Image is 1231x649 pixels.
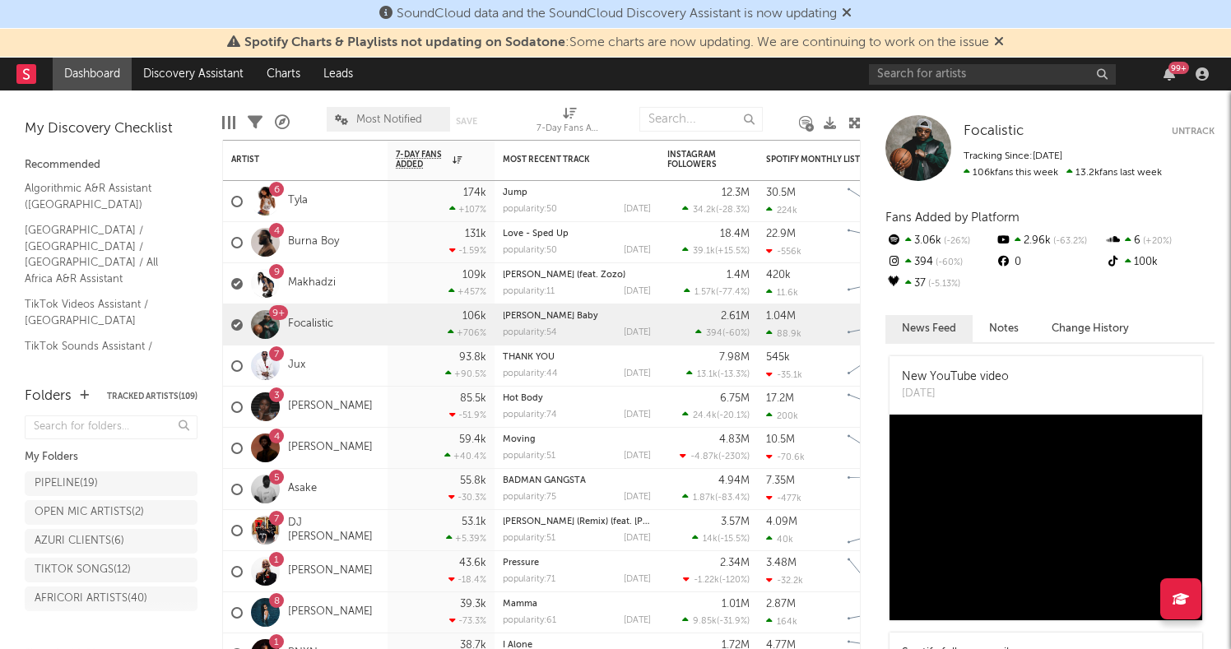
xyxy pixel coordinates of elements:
svg: Chart title [840,428,914,469]
span: -1.22k [694,576,719,585]
a: Dashboard [53,58,132,90]
div: [DATE] [624,410,651,420]
div: Mamma [503,600,651,609]
div: 2.61M [721,311,750,322]
div: Jump [503,188,651,197]
span: -230 % [721,452,747,461]
span: 394 [706,329,722,338]
a: [PERSON_NAME] (feat. Zozo) [503,271,625,280]
div: 10.5M [766,434,795,445]
span: 106k fans this week [964,168,1058,178]
div: -70.6k [766,452,805,462]
div: ( ) [686,369,750,379]
a: [PERSON_NAME] [288,564,373,578]
div: +107 % [449,204,486,215]
div: -32.2k [766,575,803,586]
a: THANK YOU [503,353,555,362]
div: +706 % [448,327,486,338]
div: -35.1k [766,369,802,380]
div: [DATE] [902,386,1009,402]
span: 1.87k [693,494,715,503]
div: ( ) [684,286,750,297]
div: 174k [463,188,486,198]
div: 4.83M [719,434,750,445]
button: Untrack [1172,123,1215,140]
div: Beyoncé Baby [503,312,651,321]
div: 109k [462,270,486,280]
div: Hot Body [503,394,651,403]
a: [GEOGRAPHIC_DATA] / [GEOGRAPHIC_DATA] / [GEOGRAPHIC_DATA] / All Africa A&R Assistant [25,221,181,287]
div: 6 [1105,230,1215,252]
a: Tyla [288,194,308,208]
div: AFRICORI ARTISTS ( 40 ) [35,589,147,609]
span: -77.4 % [718,288,747,297]
span: Fans Added by Platform [885,211,1020,224]
div: -556k [766,246,801,257]
div: popularity: 61 [503,616,556,625]
div: popularity: 71 [503,575,555,584]
input: Search for folders... [25,415,197,439]
button: Tracked Artists(109) [107,392,197,401]
span: -31.9 % [719,617,747,626]
div: 55.8k [460,475,486,486]
svg: Chart title [840,263,914,304]
div: popularity: 51 [503,452,555,461]
div: 6.75M [720,393,750,404]
span: Focalistic [964,124,1024,138]
div: My Folders [25,447,197,467]
a: Discovery Assistant [132,58,255,90]
div: 2.87M [766,599,796,610]
div: Most Recent Track [503,155,626,165]
div: 43.6k [459,558,486,568]
div: 4.09M [766,517,797,527]
span: -26 % [941,237,970,246]
span: 34.2k [693,206,716,215]
span: 9.85k [693,617,717,626]
a: Mamma [503,600,537,609]
div: New YouTube video [902,369,1009,386]
div: 4.94M [718,475,750,486]
div: Recommended [25,155,197,175]
div: OPEN MIC ARTISTS ( 2 ) [35,503,144,522]
svg: Chart title [840,304,914,345]
span: -83.4 % [718,494,747,503]
a: Moving [503,435,536,444]
a: Asake [288,482,317,496]
div: 2.96k [995,230,1104,252]
input: Search... [639,107,763,132]
div: popularity: 75 [503,493,556,502]
button: Change History [1035,315,1145,342]
div: Instagram Followers [667,150,725,169]
div: ( ) [682,492,750,503]
div: [DATE] [624,246,651,255]
div: +40.4 % [444,451,486,461]
div: Folders [25,387,72,406]
span: -120 % [722,576,747,585]
div: 30.5M [766,188,796,198]
svg: Chart title [840,345,914,387]
div: popularity: 54 [503,328,557,337]
div: 3.48M [766,558,797,568]
div: -30.3 % [448,492,486,503]
div: ( ) [695,327,750,338]
div: 11.6k [766,287,798,298]
div: [DATE] [624,575,651,584]
div: ( ) [682,204,750,215]
div: [DATE] [624,493,651,502]
svg: Chart title [840,551,914,592]
a: AFRICORI ARTISTS(40) [25,586,197,611]
a: TIKTOK SONGS(12) [25,558,197,582]
div: 37 [885,273,995,294]
div: 12.3M [722,188,750,198]
div: Spotify Monthly Listeners [766,155,890,165]
span: Dismiss [994,36,1004,49]
div: 1.04M [766,311,796,322]
button: Notes [973,315,1035,342]
a: Focalistic [964,123,1024,140]
div: ( ) [692,533,750,544]
div: 224k [766,205,797,216]
div: 59.4k [459,434,486,445]
span: 13.1k [697,370,718,379]
div: 200k [766,410,798,421]
div: 545k [766,352,790,363]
